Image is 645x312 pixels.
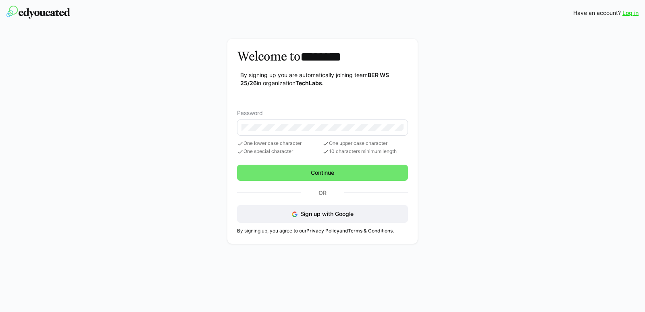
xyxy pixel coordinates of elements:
[306,228,339,234] a: Privacy Policy
[295,80,322,86] strong: TechLabs
[240,71,408,87] p: By signing up you are automatically joining team in organization .
[322,149,408,155] span: 10 characters minimum length
[237,228,408,234] p: By signing up, you agree to our and .
[237,48,408,65] h3: Welcome to
[348,228,393,234] a: Terms & Conditions
[237,205,408,223] button: Sign up with Google
[237,165,408,181] button: Continue
[301,187,344,199] p: Or
[300,210,354,217] span: Sign up with Google
[310,169,335,177] span: Continue
[237,149,322,155] span: One special character
[237,140,322,147] span: One lower case character
[573,9,621,17] span: Have an account?
[322,140,408,147] span: One upper case character
[237,110,263,116] span: Password
[6,6,70,19] img: edyoucated
[622,9,639,17] a: Log in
